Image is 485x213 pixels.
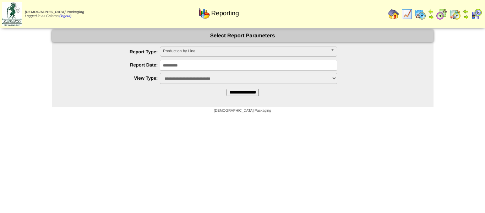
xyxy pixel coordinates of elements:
[401,9,413,20] img: line_graph.gif
[66,62,160,68] label: Report Date:
[463,9,469,14] img: arrowleft.gif
[388,9,399,20] img: home.gif
[428,9,434,14] img: arrowleft.gif
[198,7,210,19] img: graph.gif
[25,10,84,18] span: Logged in as Colerost
[436,9,447,20] img: calendarblend.gif
[463,14,469,20] img: arrowright.gif
[25,10,84,14] span: [DEMOGRAPHIC_DATA] Packaging
[214,109,271,113] span: [DEMOGRAPHIC_DATA] Packaging
[66,75,160,81] label: View Type:
[59,14,71,18] a: (logout)
[428,14,434,20] img: arrowright.gif
[52,30,434,42] div: Select Report Parameters
[211,10,239,17] span: Reporting
[163,47,328,55] span: Production by Line
[449,9,461,20] img: calendarinout.gif
[66,49,160,54] label: Report Type:
[415,9,426,20] img: calendarprod.gif
[2,2,22,26] img: zoroco-logo-small.webp
[471,9,482,20] img: calendarcustomer.gif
